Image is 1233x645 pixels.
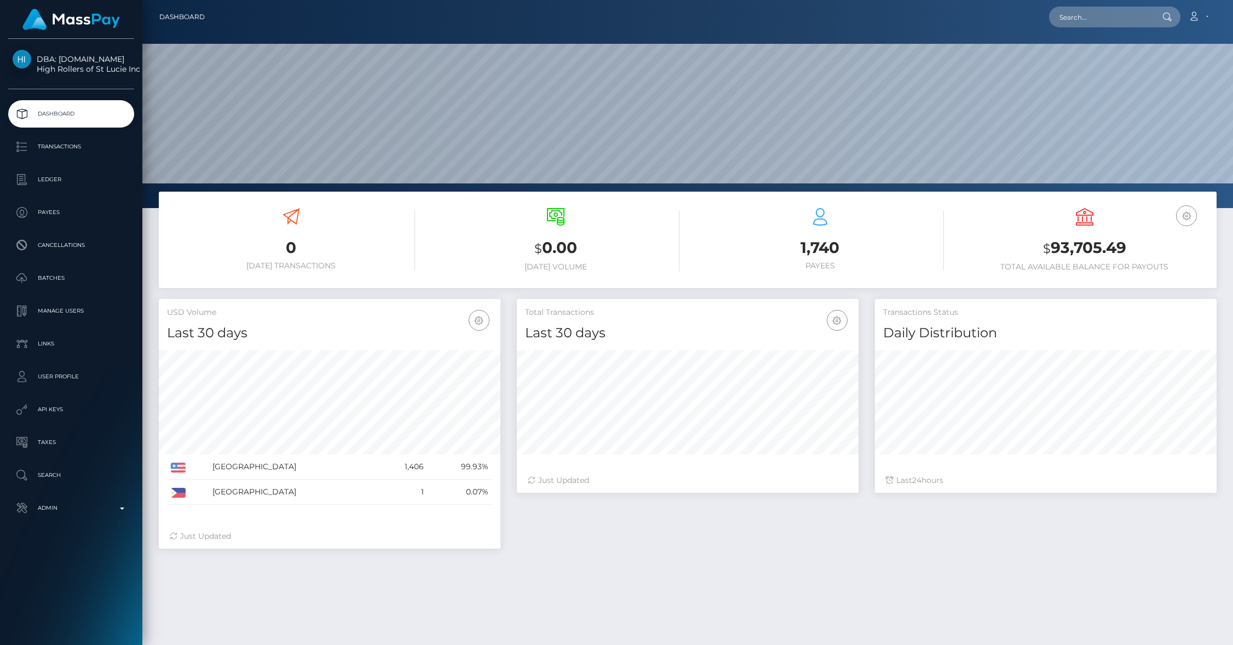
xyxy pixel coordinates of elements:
h3: 0.00 [431,237,679,260]
img: High Rollers of St Lucie Inc [13,50,31,68]
span: 24 [912,475,921,485]
a: Dashboard [8,100,134,128]
p: Links [13,336,130,352]
h6: [DATE] Volume [431,262,679,272]
h3: 1,740 [696,237,944,258]
input: Search... [1049,7,1152,27]
small: $ [534,241,542,256]
p: Dashboard [13,106,130,122]
td: 99.93% [428,454,492,480]
a: User Profile [8,363,134,390]
h4: Last 30 days [167,324,492,343]
h5: Transactions Status [883,307,1208,318]
td: 1 [378,480,428,505]
p: Payees [13,204,130,221]
div: Just Updated [170,531,489,542]
td: 0.07% [428,480,492,505]
div: Last hours [886,475,1206,486]
img: US.png [171,463,186,473]
a: Cancellations [8,232,134,259]
h3: 93,705.49 [960,237,1208,260]
img: PH.png [171,488,186,498]
p: API Keys [13,401,130,418]
p: Taxes [13,434,130,451]
a: Manage Users [8,297,134,325]
h4: Last 30 days [525,324,850,343]
p: Transactions [13,139,130,155]
a: Admin [8,494,134,522]
a: Search [8,462,134,489]
p: Batches [13,270,130,286]
td: [GEOGRAPHIC_DATA] [209,480,378,505]
small: $ [1043,241,1051,256]
h3: 0 [167,237,415,258]
a: Transactions [8,133,134,160]
span: DBA: [DOMAIN_NAME] High Rollers of St Lucie Inc [8,54,134,74]
img: MassPay Logo [22,9,120,30]
h4: Daily Distribution [883,324,1208,343]
p: User Profile [13,368,130,385]
a: API Keys [8,396,134,423]
h5: USD Volume [167,307,492,318]
h6: Total Available Balance for Payouts [960,262,1208,272]
p: Admin [13,500,130,516]
a: Links [8,330,134,358]
td: [GEOGRAPHIC_DATA] [209,454,378,480]
a: Ledger [8,166,134,193]
td: 1,406 [378,454,428,480]
p: Manage Users [13,303,130,319]
a: Dashboard [159,5,205,28]
a: Batches [8,264,134,292]
a: Payees [8,199,134,226]
p: Cancellations [13,237,130,254]
p: Search [13,467,130,483]
div: Just Updated [528,475,848,486]
h6: [DATE] Transactions [167,261,415,270]
h6: Payees [696,261,944,270]
p: Ledger [13,171,130,188]
a: Taxes [8,429,134,456]
h5: Total Transactions [525,307,850,318]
